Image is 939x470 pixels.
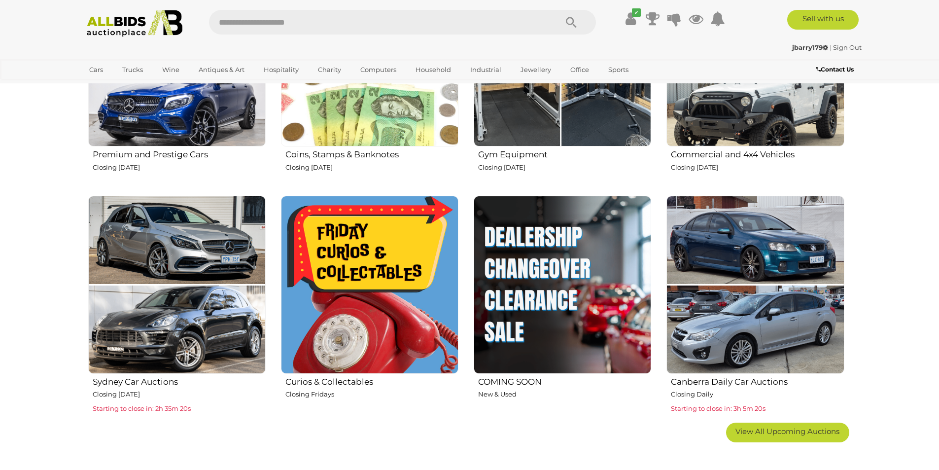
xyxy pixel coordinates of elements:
a: Hospitality [257,62,305,78]
span: Starting to close in: 2h 35m 20s [93,404,191,412]
img: COMING SOON [474,196,651,373]
a: Household [409,62,457,78]
a: View All Upcoming Auctions [726,423,849,442]
h2: Sydney Car Auctions [93,375,266,387]
a: Trucks [116,62,149,78]
a: Sign Out [833,43,862,51]
h2: COMING SOON [478,375,651,387]
h2: Gym Equipment [478,147,651,159]
strong: jbarry179 [792,43,828,51]
p: Closing [DATE] [478,162,651,173]
h2: Premium and Prestige Cars [93,147,266,159]
a: Sports [602,62,635,78]
a: Office [564,62,595,78]
h2: Commercial and 4x4 Vehicles [671,147,844,159]
a: Jewellery [514,62,557,78]
a: jbarry179 [792,43,830,51]
p: Closing [DATE] [285,162,458,173]
a: Sell with us [787,10,859,30]
a: [GEOGRAPHIC_DATA] [83,78,166,94]
h2: Coins, Stamps & Banknotes [285,147,458,159]
button: Search [547,10,596,35]
span: View All Upcoming Auctions [735,427,839,436]
a: Antiques & Art [192,62,251,78]
a: Industrial [464,62,508,78]
h2: Curios & Collectables [285,375,458,387]
span: | [830,43,832,51]
p: Closing [DATE] [671,162,844,173]
p: Closing Fridays [285,389,458,400]
i: ✔ [632,8,641,17]
a: Computers [354,62,403,78]
a: ✔ [624,10,638,28]
p: Closing [DATE] [93,162,266,173]
img: Curios & Collectables [281,196,458,373]
span: Starting to close in: 3h 5m 20s [671,404,765,412]
h2: Canberra Daily Car Auctions [671,375,844,387]
b: Contact Us [816,66,854,73]
a: Canberra Daily Car Auctions Closing Daily Starting to close in: 3h 5m 20s [666,195,844,415]
a: Cars [83,62,109,78]
a: Contact Us [816,64,856,75]
p: Closing Daily [671,389,844,400]
img: Canberra Daily Car Auctions [666,196,844,373]
p: New & Used [478,389,651,400]
a: Curios & Collectables Closing Fridays [280,195,458,415]
a: Charity [312,62,348,78]
a: Wine [156,62,186,78]
img: Sydney Car Auctions [88,196,266,373]
img: Allbids.com.au [81,10,188,37]
a: Sydney Car Auctions Closing [DATE] Starting to close in: 2h 35m 20s [88,195,266,415]
p: Closing [DATE] [93,389,266,400]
